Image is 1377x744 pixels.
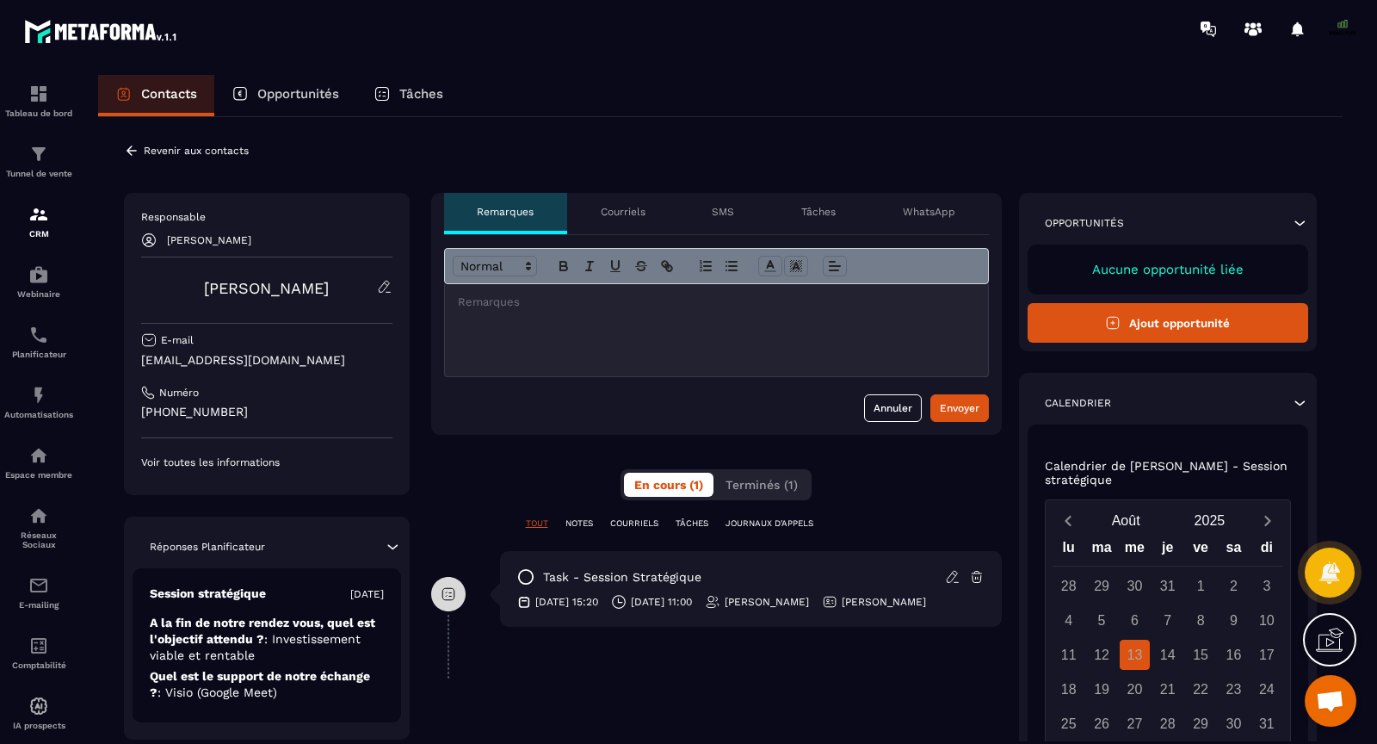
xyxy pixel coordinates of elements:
[141,210,392,224] p: Responsable
[1152,709,1182,739] div: 28
[28,204,49,225] img: formation
[1219,605,1249,635] div: 9
[1217,536,1250,566] div: sa
[676,518,708,530] p: TÂCHES
[159,386,199,400] p: Numéro
[257,86,339,102] p: Opportunités
[28,385,49,406] img: automations
[214,75,356,116] a: Opportunités
[1045,459,1292,487] p: Calendrier de [PERSON_NAME] - Session stratégique
[167,234,251,246] p: [PERSON_NAME]
[1120,571,1150,601] div: 30
[28,264,49,285] img: automations
[399,86,443,102] p: Tâches
[150,668,384,701] p: Quel est le support de notre échange ?
[4,350,73,359] p: Planificateur
[715,473,808,497] button: Terminés (1)
[28,575,49,596] img: email
[1219,674,1249,704] div: 23
[1028,303,1309,343] button: Ajout opportunité
[4,251,73,312] a: automationsautomationsWebinaire
[4,470,73,480] p: Espace membre
[4,600,73,610] p: E-mailing
[1053,709,1084,739] div: 25
[4,289,73,299] p: Webinaire
[1045,396,1111,410] p: Calendrier
[864,394,922,422] button: Annuler
[801,205,836,219] p: Tâches
[1084,505,1168,536] button: Open months overlay
[161,333,194,347] p: E-mail
[4,432,73,493] a: automationsautomationsEspace membre
[726,518,813,530] p: JOURNAUX D'APPELS
[1168,505,1251,536] button: Open years overlay
[28,635,49,656] img: accountant
[1053,571,1284,739] div: Calendar days
[356,75,460,116] a: Tâches
[1186,571,1216,601] div: 1
[4,191,73,251] a: formationformationCRM
[1251,509,1283,532] button: Next month
[1053,536,1085,566] div: lu
[1053,605,1084,635] div: 4
[1087,605,1117,635] div: 5
[28,84,49,104] img: formation
[903,205,955,219] p: WhatsApp
[144,145,249,157] p: Revenir aux contacts
[1053,674,1084,704] div: 18
[204,279,329,297] a: [PERSON_NAME]
[565,518,593,530] p: NOTES
[1186,674,1216,704] div: 22
[4,169,73,178] p: Tunnel de vente
[28,325,49,345] img: scheduler
[1251,640,1281,670] div: 17
[1219,571,1249,601] div: 2
[477,205,534,219] p: Remarques
[725,595,809,609] p: [PERSON_NAME]
[610,518,658,530] p: COURRIELS
[624,473,713,497] button: En cours (1)
[1152,674,1182,704] div: 21
[28,445,49,466] img: automations
[535,595,598,609] p: [DATE] 15:20
[4,623,73,683] a: accountantaccountantComptabilité
[4,229,73,239] p: CRM
[842,595,926,609] p: [PERSON_NAME]
[1120,674,1150,704] div: 20
[712,205,734,219] p: SMS
[141,456,392,469] p: Voir toutes les informations
[1045,262,1292,277] p: Aucune opportunité liée
[631,595,692,609] p: [DATE] 11:00
[1085,536,1118,566] div: ma
[1053,536,1284,739] div: Calendar wrapper
[4,71,73,131] a: formationformationTableau de bord
[1184,536,1217,566] div: ve
[4,312,73,372] a: schedulerschedulerPlanificateur
[150,615,384,664] p: A la fin de notre rendez vous, quel est l'objectif attendu ?
[1087,571,1117,601] div: 29
[4,410,73,419] p: Automatisations
[1250,536,1283,566] div: di
[1053,509,1084,532] button: Previous month
[1251,605,1281,635] div: 10
[726,478,798,492] span: Terminés (1)
[141,352,392,369] p: [EMAIL_ADDRESS][DOMAIN_NAME]
[1120,605,1150,635] div: 6
[1053,640,1084,670] div: 11
[1087,709,1117,739] div: 26
[930,394,989,422] button: Envoyer
[4,562,73,623] a: emailemailE-mailing
[4,721,73,730] p: IA prospects
[150,540,265,554] p: Réponses Planificateur
[634,478,703,492] span: En cours (1)
[1219,640,1249,670] div: 16
[4,493,73,562] a: social-networksocial-networkRéseaux Sociaux
[4,660,73,670] p: Comptabilité
[4,372,73,432] a: automationsautomationsAutomatisations
[1053,571,1084,601] div: 28
[1305,675,1356,727] a: Ouvrir le chat
[1152,536,1184,566] div: je
[4,530,73,549] p: Réseaux Sociaux
[1118,536,1151,566] div: me
[28,144,49,164] img: formation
